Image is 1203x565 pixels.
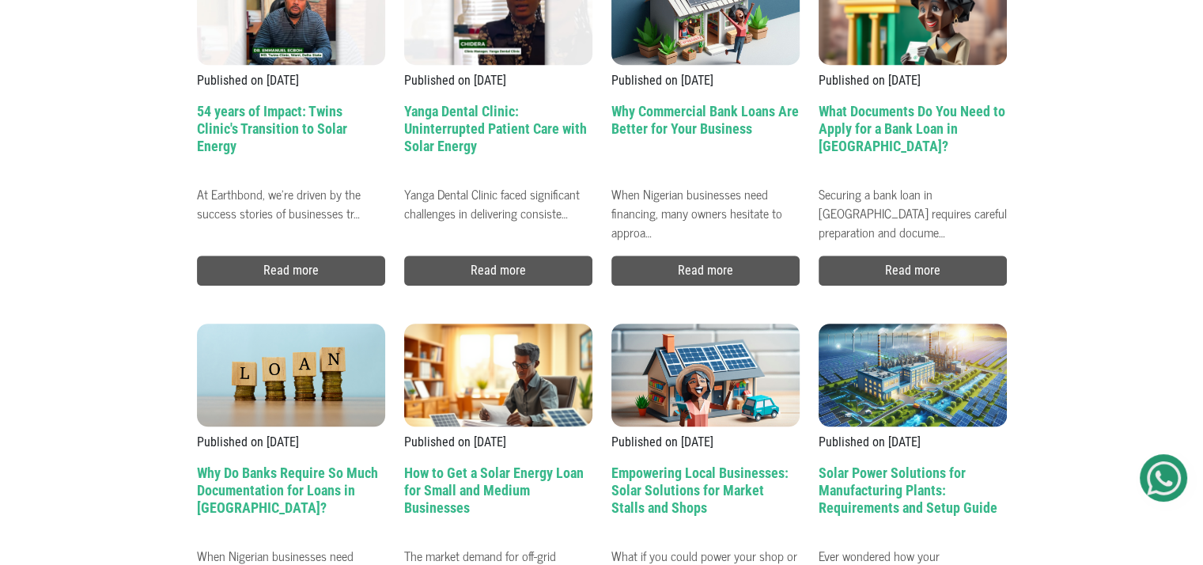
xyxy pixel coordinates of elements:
[819,103,1007,178] h2: What Documents Do You Need to Apply for a Bank Loan in [GEOGRAPHIC_DATA]?
[611,178,800,218] p: When Nigerian businesses need financing, many owners hesitate to approa…
[404,103,592,178] h2: Yanga Dental Clinic: Uninterrupted Patient Care with Solar Energy
[611,433,800,452] p: Published on [DATE]
[404,71,592,90] p: Published on [DATE]
[611,465,800,540] h2: Empowering Local Businesses: Solar Solutions for Market Stalls and Shops
[197,71,385,90] p: Published on [DATE]
[197,178,385,218] p: At Earthbond, we're driven by the success stories of businesses tr…
[197,256,385,286] a: Read more
[404,178,592,218] p: Yanga Dental Clinic faced significant challenges in delivering consiste…
[404,433,592,452] p: Published on [DATE]
[819,178,1007,218] p: Securing a bank loan in [GEOGRAPHIC_DATA] requires careful preparation and docume…
[197,465,385,540] h2: Why Do Banks Require So Much Documentation for Loans in [GEOGRAPHIC_DATA]?
[819,465,1007,540] h2: Solar Power Solutions for Manufacturing Plants: Requirements and Setup Guide
[197,433,385,452] p: Published on [DATE]
[611,71,800,90] p: Published on [DATE]
[819,433,1007,452] p: Published on [DATE]
[404,256,592,286] a: Read more
[197,103,385,178] h2: 54 years of Impact: Twins Clinic's Transition to Solar Energy
[819,71,1007,90] p: Published on [DATE]
[1147,461,1181,495] img: Get Started On Earthbond Via Whatsapp
[611,256,800,286] a: Read more
[611,103,800,178] h2: Why Commercial Bank Loans Are Better for Your Business
[404,465,592,540] h2: How to Get a Solar Energy Loan for Small and Medium Businesses
[819,256,1007,286] a: Read more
